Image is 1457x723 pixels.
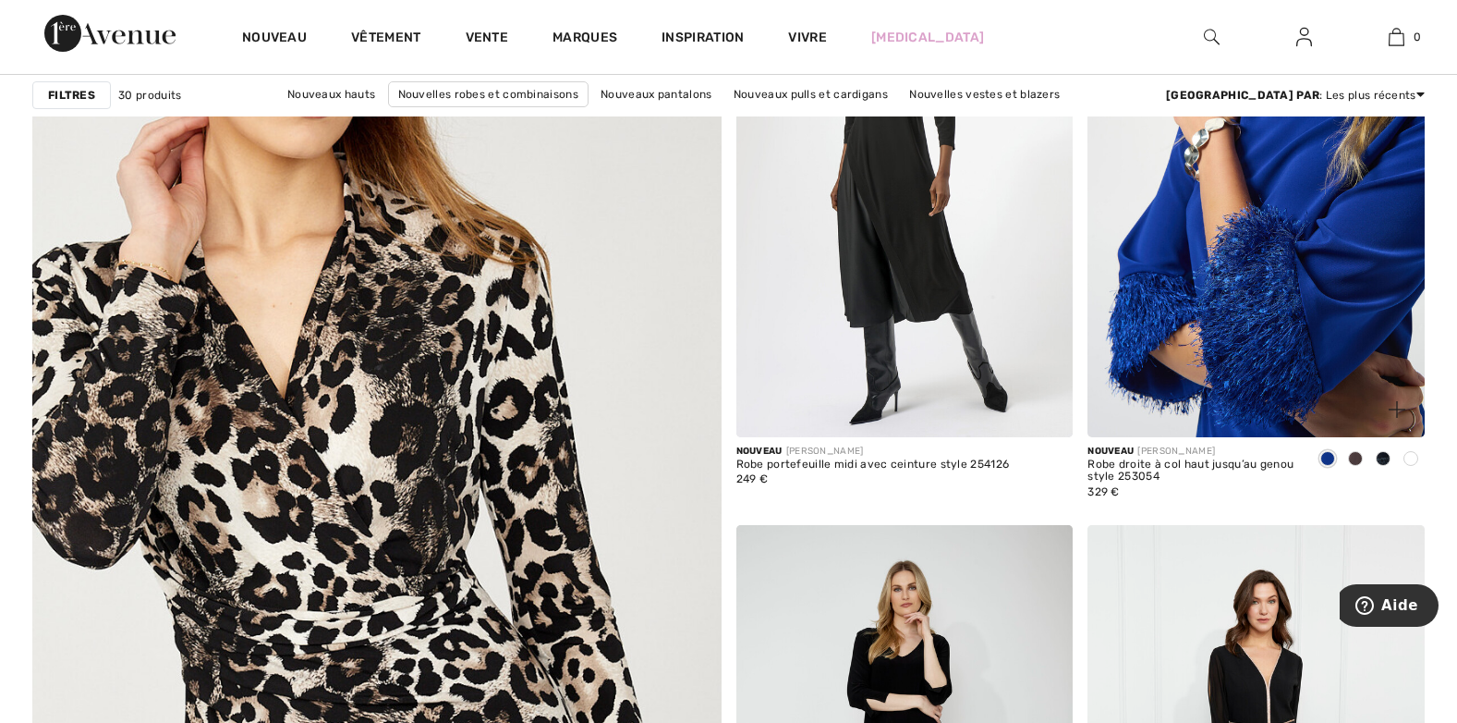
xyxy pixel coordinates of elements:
[1204,26,1220,48] img: Rechercher sur le site Web
[48,87,95,104] strong: Filtres
[552,30,617,49] a: Marques
[1166,89,1416,102] font: : Les plus récents
[1342,445,1369,475] div: Mocha
[900,82,1069,106] a: Nouvelles vestes et blazers
[1087,445,1299,459] div: [PERSON_NAME]
[736,472,769,485] span: 249 €
[1340,584,1439,631] iframe: Opens a widget where you can find more information
[871,28,984,47] a: [MEDICAL_DATA]
[736,459,1010,472] div: Robe portefeuille midi avec ceinture style 254126
[242,30,307,49] a: Nouveau
[1087,485,1120,498] span: 329 €
[278,82,384,106] a: Nouveaux hauts
[351,30,420,49] a: Vêtement
[1397,445,1425,475] div: Cosmos
[1351,26,1441,48] a: 0
[736,446,783,457] span: Nouveau
[662,30,744,49] span: Inspiration
[118,87,181,104] span: 30 produits
[1087,446,1134,457] span: Nouveau
[1389,401,1405,418] img: plus_v2.svg
[44,15,176,52] img: 1ère Avenue
[1369,445,1397,475] div: Midnight Blue
[1314,445,1342,475] div: Royal Sapphire 163
[1296,26,1312,48] img: Mes infos
[1281,26,1327,49] a: Sign In
[591,82,721,106] a: Nouveaux pantalons
[788,28,827,47] a: Vivre
[1414,29,1421,45] span: 0
[628,107,826,131] a: Nouveaux vêtements d’extérieur
[388,81,589,107] a: Nouvelles robes et combinaisons
[466,30,509,49] a: Vente
[1087,459,1299,484] div: Robe droite à col haut jusqu’au genou style 253054
[724,82,897,106] a: Nouveaux pulls et cardigans
[1166,89,1319,102] strong: [GEOGRAPHIC_DATA] par
[1389,26,1404,48] img: Mon sac
[521,107,625,131] a: Nouvelles jupes
[736,445,1010,459] div: [PERSON_NAME]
